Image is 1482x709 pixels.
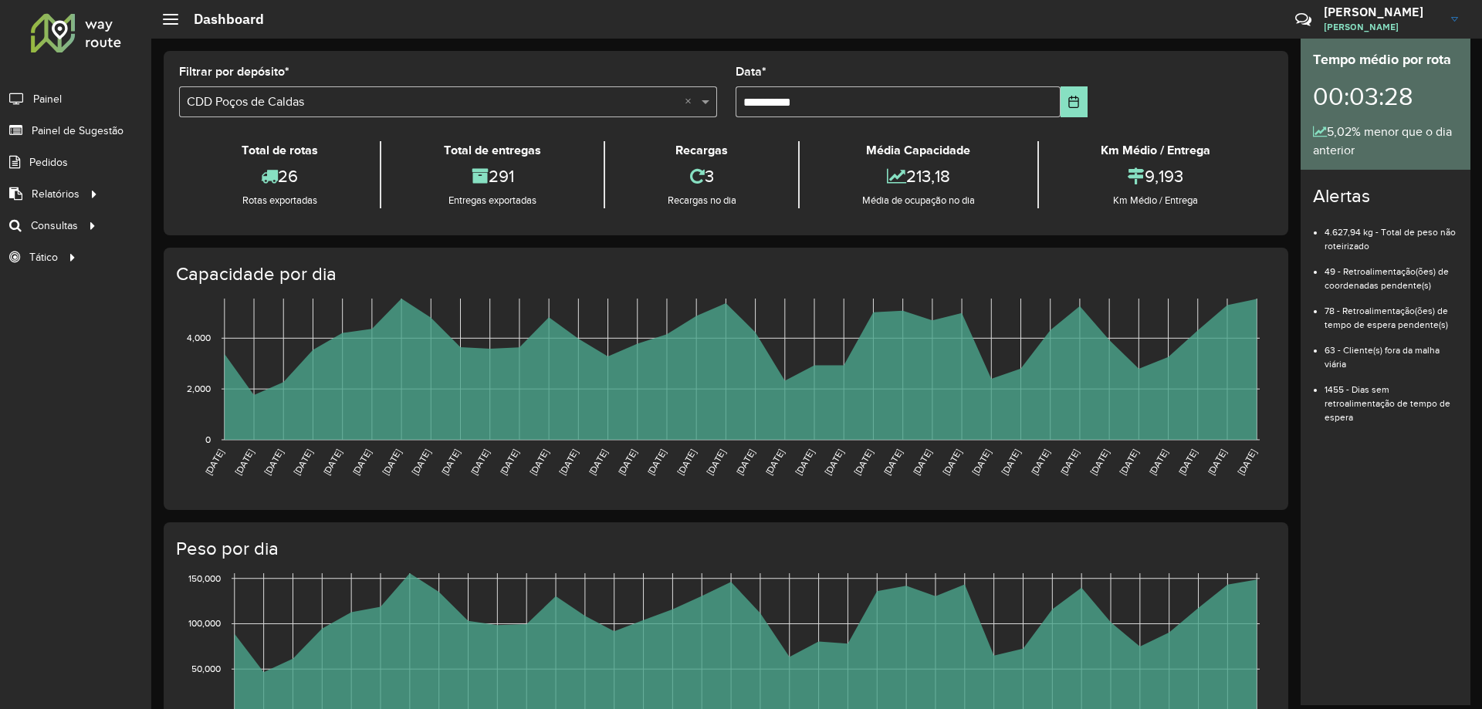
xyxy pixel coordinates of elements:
[1325,332,1458,371] li: 63 - Cliente(s) fora da malha viária
[176,263,1273,285] h4: Capacidade por dia
[1313,49,1458,70] div: Tempo médio por rota
[32,186,80,202] span: Relatórios
[183,160,376,193] div: 26
[29,154,68,170] span: Pedidos
[498,447,520,477] text: [DATE]
[736,62,766,81] label: Data
[1029,447,1051,477] text: [DATE]
[381,447,403,477] text: [DATE]
[852,447,875,477] text: [DATE]
[176,538,1273,560] h4: Peso por dia
[616,447,638,477] text: [DATE]
[763,447,786,477] text: [DATE]
[203,447,225,477] text: [DATE]
[804,160,1033,193] div: 213,18
[1324,20,1440,34] span: [PERSON_NAME]
[187,333,211,343] text: 4,000
[188,619,221,629] text: 100,000
[1325,253,1458,292] li: 49 - Retroalimentação(ões) de coordenadas pendente(s)
[970,447,993,477] text: [DATE]
[29,249,58,265] span: Tático
[1000,447,1022,477] text: [DATE]
[183,193,376,208] div: Rotas exportadas
[385,141,599,160] div: Total de entregas
[1043,141,1269,160] div: Km Médio / Entrega
[469,447,491,477] text: [DATE]
[557,447,580,477] text: [DATE]
[793,447,815,477] text: [DATE]
[528,447,550,477] text: [DATE]
[881,447,904,477] text: [DATE]
[941,447,963,477] text: [DATE]
[1176,447,1199,477] text: [DATE]
[1313,70,1458,123] div: 00:03:28
[734,447,756,477] text: [DATE]
[1324,5,1440,19] h3: [PERSON_NAME]
[1313,185,1458,208] h4: Alertas
[410,447,432,477] text: [DATE]
[292,447,314,477] text: [DATE]
[385,193,599,208] div: Entregas exportadas
[609,193,794,208] div: Recargas no dia
[31,218,78,234] span: Consultas
[1147,447,1169,477] text: [DATE]
[1043,160,1269,193] div: 9,193
[439,447,462,477] text: [DATE]
[645,447,668,477] text: [DATE]
[1287,3,1320,36] a: Contato Rápido
[609,141,794,160] div: Recargas
[1088,447,1111,477] text: [DATE]
[1313,123,1458,160] div: 5,02% menor que o dia anterior
[804,193,1033,208] div: Média de ocupação no dia
[187,383,211,393] text: 2,000
[1325,371,1458,424] li: 1455 - Dias sem retroalimentação de tempo de espera
[587,447,609,477] text: [DATE]
[385,160,599,193] div: 291
[262,447,285,477] text: [DATE]
[33,91,62,107] span: Painel
[183,141,376,160] div: Total de rotas
[1325,292,1458,332] li: 78 - Retroalimentação(ões) de tempo de espera pendente(s)
[178,11,264,28] h2: Dashboard
[911,447,933,477] text: [DATE]
[675,447,698,477] text: [DATE]
[1236,447,1258,477] text: [DATE]
[1325,214,1458,253] li: 4.627,94 kg - Total de peso não roteirizado
[685,93,698,111] span: Clear all
[1061,86,1088,117] button: Choose Date
[609,160,794,193] div: 3
[1058,447,1081,477] text: [DATE]
[1118,447,1140,477] text: [DATE]
[1206,447,1228,477] text: [DATE]
[350,447,373,477] text: [DATE]
[191,663,221,674] text: 50,000
[233,447,255,477] text: [DATE]
[179,62,289,81] label: Filtrar por depósito
[321,447,343,477] text: [DATE]
[32,123,123,139] span: Painel de Sugestão
[823,447,845,477] text: [DATE]
[705,447,727,477] text: [DATE]
[205,434,211,444] text: 0
[804,141,1033,160] div: Média Capacidade
[188,573,221,583] text: 150,000
[1043,193,1269,208] div: Km Médio / Entrega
